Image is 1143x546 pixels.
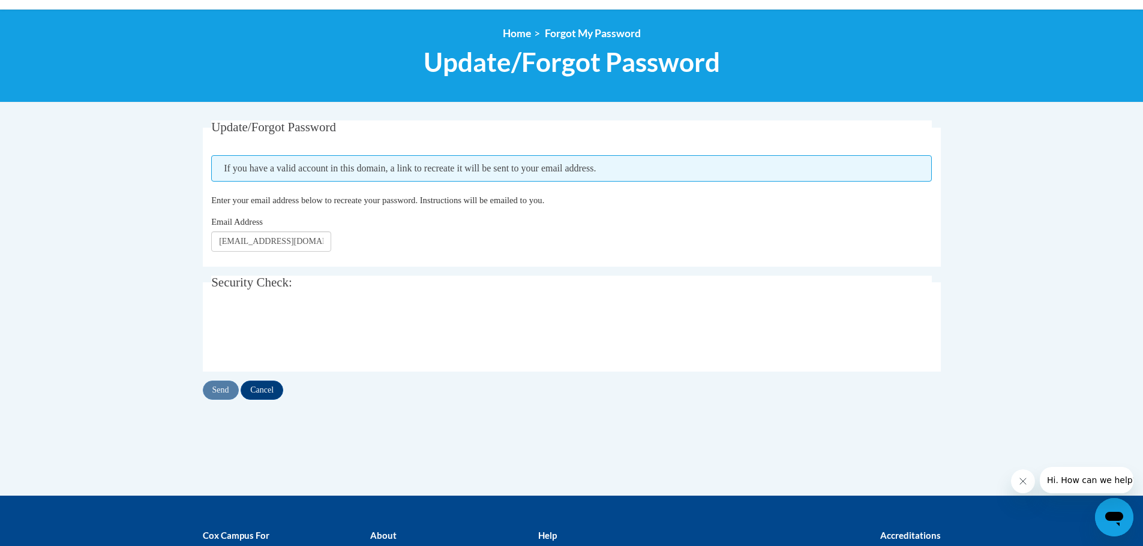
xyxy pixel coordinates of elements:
[1095,498,1133,536] iframe: Button to launch messaging window
[503,27,531,40] a: Home
[211,310,394,357] iframe: reCAPTCHA
[203,530,269,541] b: Cox Campus For
[211,120,336,134] span: Update/Forgot Password
[424,46,720,78] span: Update/Forgot Password
[211,275,292,289] span: Security Check:
[880,530,941,541] b: Accreditations
[241,381,283,400] input: Cancel
[211,195,544,205] span: Enter your email address below to recreate your password. Instructions will be emailed to you.
[211,155,932,182] span: If you have a valid account in this domain, a link to recreate it will be sent to your email addr...
[1011,469,1035,493] iframe: Close message
[370,530,397,541] b: About
[538,530,557,541] b: Help
[211,217,263,227] span: Email Address
[7,8,97,18] span: Hi. How can we help?
[545,27,641,40] span: Forgot My Password
[211,231,331,252] input: Email
[1040,467,1133,493] iframe: Message from company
